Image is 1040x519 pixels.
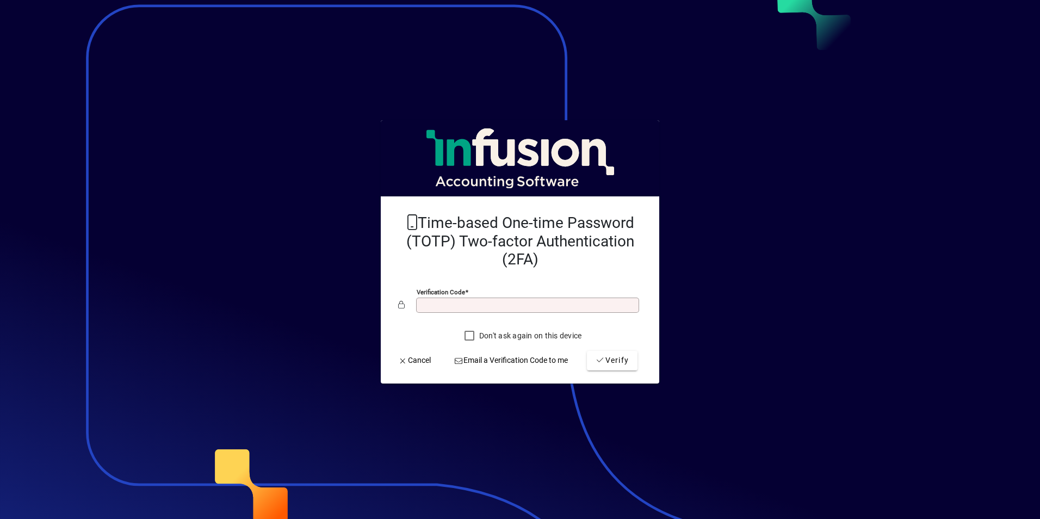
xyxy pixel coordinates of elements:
[596,355,629,366] span: Verify
[454,355,568,366] span: Email a Verification Code to me
[394,351,435,370] button: Cancel
[398,214,642,269] h2: Time-based One-time Password (TOTP) Two-factor Authentication (2FA)
[450,351,573,370] button: Email a Verification Code to me
[398,355,431,366] span: Cancel
[417,288,465,296] mat-label: Verification code
[587,351,637,370] button: Verify
[477,330,582,341] label: Don't ask again on this device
